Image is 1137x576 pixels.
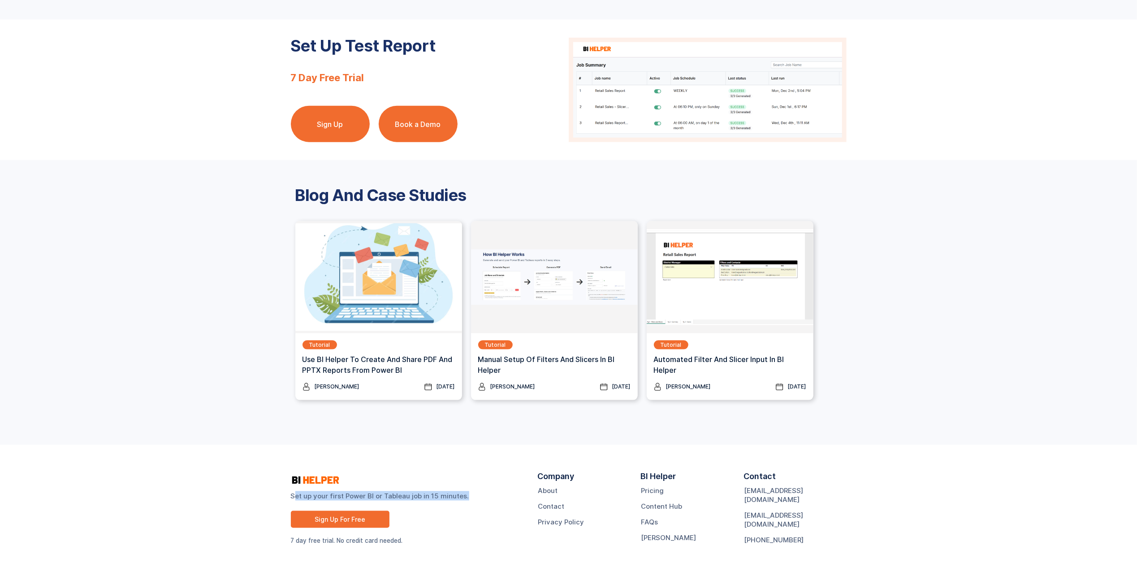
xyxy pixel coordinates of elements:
a: Sign Up For Free [291,511,389,528]
a: [EMAIL_ADDRESS][DOMAIN_NAME] [744,486,847,504]
a: About [538,486,558,495]
div: [PERSON_NAME] [666,382,711,391]
h3: Automated Filter and Slicer Input in BI Helper [654,354,806,375]
div: Contact [744,472,776,486]
div: BI Helper [640,472,676,486]
div: Tutorial [485,340,506,349]
a: Privacy Policy [538,518,584,527]
div: [DATE] [788,382,806,391]
a: [PERSON_NAME] [641,533,696,542]
h3: Blog And Case Studies [295,187,842,203]
a: Pricing [641,486,664,495]
a: Content Hub [641,502,682,511]
a: Sign Up [291,106,370,142]
div: [DATE] [437,382,455,391]
a: Contact [538,502,565,511]
div: 7 Day Free Trial [291,73,569,106]
div: [PERSON_NAME] [315,382,359,391]
div: [DATE] [612,382,631,391]
a: FAQs [641,518,658,527]
div: Company [538,472,575,486]
h3: Use BI Helper To Create And Share PDF and PPTX Reports From Power BI [303,354,455,375]
a: TutorialUse BI Helper To Create And Share PDF and PPTX Reports From Power BI[PERSON_NAME][DATE] [295,221,462,400]
a: Book a Demo [379,106,458,142]
a: [EMAIL_ADDRESS][DOMAIN_NAME] [744,511,847,529]
img: logo [291,475,340,485]
h3: Set Up Test Report [291,38,569,73]
sub: 7 day free trial. No credit card needed. [291,537,403,544]
a: TutorialAutomated Filter and Slicer Input in BI Helper[PERSON_NAME][DATE] [647,221,813,400]
div: Tutorial [661,340,682,349]
a: [PHONE_NUMBER] [744,536,804,545]
strong: Set up your first Power BI or Tableau job in 15 minutes. [291,491,520,501]
div: Tutorial [309,340,330,349]
div: [PERSON_NAME] [490,382,535,391]
a: TutorialManual Setup of Filters and Slicers in BI Helper[PERSON_NAME][DATE] [471,221,638,400]
h3: Manual Setup of Filters and Slicers in BI Helper [478,354,631,375]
